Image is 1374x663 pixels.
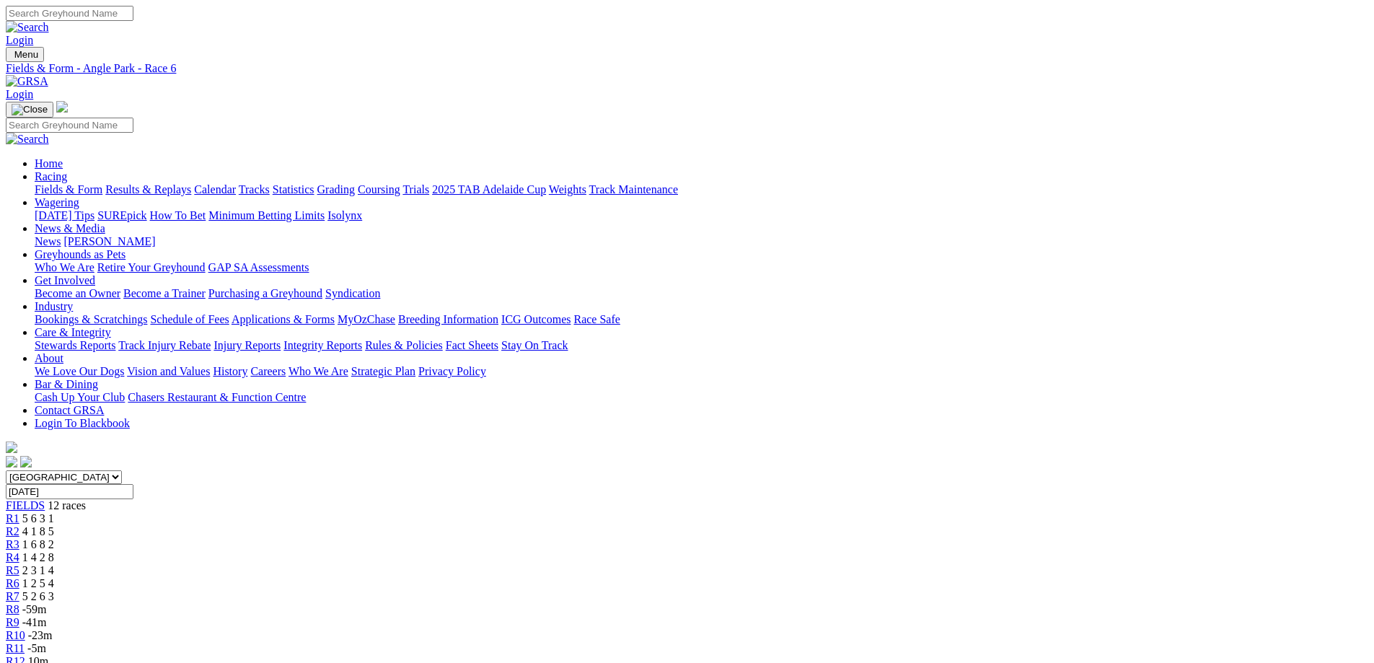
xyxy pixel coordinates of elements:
[22,564,54,576] span: 2 3 1 4
[573,313,620,325] a: Race Safe
[6,590,19,602] a: R7
[28,629,53,641] span: -23m
[14,49,38,60] span: Menu
[208,261,309,273] a: GAP SA Assessments
[208,287,322,299] a: Purchasing a Greyhound
[327,209,362,221] a: Isolynx
[35,326,111,338] a: Care & Integrity
[402,183,429,196] a: Trials
[6,642,25,654] a: R11
[446,339,498,351] a: Fact Sheets
[35,261,1368,274] div: Greyhounds as Pets
[6,512,19,524] a: R1
[35,391,125,403] a: Cash Up Your Club
[6,525,19,537] span: R2
[12,104,48,115] img: Close
[35,313,1368,326] div: Industry
[289,365,348,377] a: Who We Are
[97,261,206,273] a: Retire Your Greyhound
[63,235,155,247] a: [PERSON_NAME]
[56,101,68,113] img: logo-grsa-white.png
[22,538,54,550] span: 1 6 8 2
[6,118,133,133] input: Search
[325,287,380,299] a: Syndication
[35,248,125,260] a: Greyhounds as Pets
[398,313,498,325] a: Breeding Information
[22,525,54,537] span: 4 1 8 5
[35,183,102,196] a: Fields & Form
[6,538,19,550] a: R3
[105,183,191,196] a: Results & Replays
[365,339,443,351] a: Rules & Policies
[123,287,206,299] a: Become a Trainer
[6,34,33,46] a: Login
[22,577,54,589] span: 1 2 5 4
[6,564,19,576] a: R5
[128,391,306,403] a: Chasers Restaurant & Function Centre
[150,209,206,221] a: How To Bet
[35,339,115,351] a: Stewards Reports
[194,183,236,196] a: Calendar
[6,21,49,34] img: Search
[6,616,19,628] a: R9
[6,47,44,62] button: Toggle navigation
[35,274,95,286] a: Get Involved
[35,287,1368,300] div: Get Involved
[213,339,281,351] a: Injury Reports
[20,456,32,467] img: twitter.svg
[283,339,362,351] a: Integrity Reports
[6,442,17,453] img: logo-grsa-white.png
[358,183,400,196] a: Coursing
[208,209,325,221] a: Minimum Betting Limits
[35,417,130,429] a: Login To Blackbook
[6,6,133,21] input: Search
[6,551,19,563] a: R4
[6,577,19,589] a: R6
[35,365,1368,378] div: About
[48,499,86,511] span: 12 races
[35,391,1368,404] div: Bar & Dining
[6,484,133,499] input: Select date
[97,209,146,221] a: SUREpick
[35,157,63,170] a: Home
[239,183,270,196] a: Tracks
[35,209,94,221] a: [DATE] Tips
[6,603,19,615] a: R8
[22,603,47,615] span: -59m
[150,313,229,325] a: Schedule of Fees
[549,183,586,196] a: Weights
[127,365,210,377] a: Vision and Values
[6,499,45,511] a: FIELDS
[35,287,120,299] a: Become an Owner
[6,102,53,118] button: Toggle navigation
[35,378,98,390] a: Bar & Dining
[351,365,415,377] a: Strategic Plan
[6,75,48,88] img: GRSA
[35,170,67,183] a: Racing
[27,642,46,654] span: -5m
[22,512,54,524] span: 5 6 3 1
[6,456,17,467] img: facebook.svg
[35,183,1368,196] div: Racing
[118,339,211,351] a: Track Injury Rebate
[317,183,355,196] a: Grading
[22,616,47,628] span: -41m
[35,339,1368,352] div: Care & Integrity
[22,590,54,602] span: 5 2 6 3
[418,365,486,377] a: Privacy Policy
[6,62,1368,75] a: Fields & Form - Angle Park - Race 6
[273,183,314,196] a: Statistics
[22,551,54,563] span: 1 4 2 8
[35,313,147,325] a: Bookings & Scratchings
[35,404,104,416] a: Contact GRSA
